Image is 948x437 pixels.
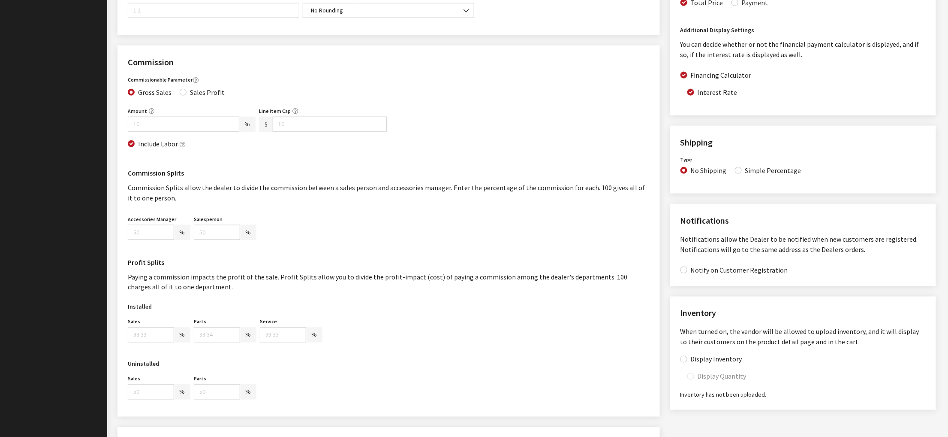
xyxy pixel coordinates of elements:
p: Paying a commission impacts the profit of the sale. Profit Splits allow you to divide the profit-... [128,272,650,292]
label: Simple Percentage [745,165,801,176]
p: Notifications allow the Dealer to be notified when new customers are registered. Notifications wi... [680,234,926,255]
label: Sales [128,318,140,326]
label: Financing Calculator [691,70,752,80]
span: % [174,225,190,240]
label: Gross Sales [138,87,172,97]
h4: Installed [128,303,650,312]
span: % [239,117,256,132]
input: 50 [128,225,174,240]
span: $ [259,117,273,132]
h2: Inventory [680,307,926,320]
legend: Commissionable Parameter [128,76,303,85]
span: % [174,328,190,343]
span: % [240,385,256,400]
input: 10 [273,117,387,132]
span: % [174,385,190,400]
input: 50 [194,225,240,240]
h2: Notifications [680,214,926,227]
label: Salesperson [194,215,223,223]
small: Inventory has not been uploaded. [680,391,767,399]
h3: Profit Splits [128,257,650,267]
h2: Shipping [680,136,926,149]
label: Include Labor [138,139,178,149]
input: 50 [128,385,174,400]
input: 33.34 [194,328,240,343]
label: Sales [128,375,140,383]
p: You can decide whether or not the financial payment calculator is displayed, and if so, if the in... [680,39,926,60]
span: No Rounding [303,3,474,18]
label: No Shipping [691,165,727,176]
span: % [240,225,256,240]
span: No Rounding [308,6,469,15]
h3: Commission Splits [128,168,650,178]
input: 33.33 [260,328,306,343]
span: % [306,328,322,343]
label: Service [260,318,277,326]
input: 1.2 [128,3,299,18]
p: When turned on, the vendor will be allowed to upload inventory, and it will display to their cust... [680,327,926,347]
label: Interest Rate [698,87,737,97]
input: 10 [128,117,239,132]
label: Display Quantity [698,371,746,382]
label: Line Item Cap [259,107,291,115]
span: % [240,328,256,343]
label: Display Inventory [691,354,742,364]
h4: Additional Display Settings [680,26,926,35]
legend: Type [680,156,926,164]
label: Sales Profit [190,87,225,97]
label: Accessories Manager [128,215,176,223]
label: Notify on Customer Registration [691,265,788,275]
input: 33.33 [128,328,174,343]
label: Amount [128,107,147,115]
p: Commission Splits allow the dealer to divide the commission between a sales person and accessorie... [128,182,650,203]
h4: Uninstalled [128,360,650,369]
label: Parts [194,375,206,383]
h2: Commission [128,56,650,69]
input: 50 [194,385,240,400]
label: Parts [194,318,206,326]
